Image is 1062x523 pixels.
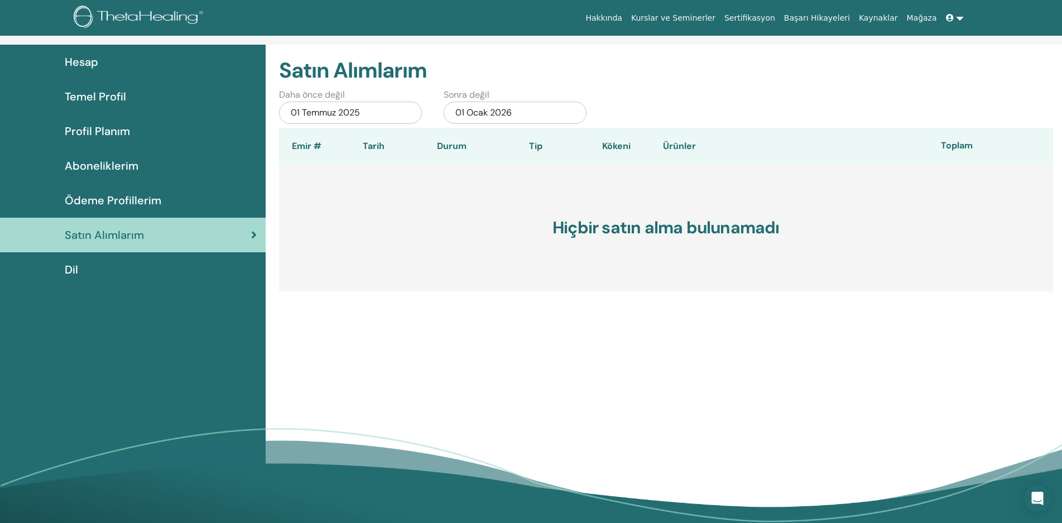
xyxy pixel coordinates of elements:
[65,193,161,208] font: Ödeme Profillerim
[74,6,207,31] img: logo.png
[941,140,973,151] font: Toplam
[65,124,130,138] font: Profil Planım
[444,89,489,100] font: Sonra değil
[292,140,321,152] font: Emir #
[585,13,622,22] font: Hakkında
[291,107,360,118] font: 01 Temmuz 2025
[279,56,427,84] font: Satın Alımlarım
[65,55,98,69] font: Hesap
[859,13,898,22] font: Kaynaklar
[529,140,542,152] font: Tip
[602,140,631,152] font: Kökeni
[720,8,780,28] a: Sertifikasyon
[724,13,775,22] font: Sertifikasyon
[455,107,512,118] font: 01 Ocak 2026
[65,89,126,104] font: Temel Profil
[363,140,385,152] font: Tarih
[65,159,138,173] font: Aboneliklerim
[902,8,941,28] a: Mağaza
[854,8,902,28] a: Kaynaklar
[627,8,720,28] a: Kurslar ve Seminerler
[631,13,715,22] font: Kurslar ve Seminerler
[581,8,627,28] a: Hakkında
[784,13,850,22] font: Başarı Hikayeleri
[780,8,854,28] a: Başarı Hikayeleri
[552,217,780,238] font: Hiçbir satın alma bulunamadı
[279,89,345,100] font: Daha önce değil
[906,13,936,22] font: Mağaza
[663,140,696,152] font: Ürünler
[65,228,144,242] font: Satın Alımlarım
[65,262,78,277] font: Dil
[1024,485,1051,512] div: Intercom Messenger'ı açın
[437,140,467,152] font: Durum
